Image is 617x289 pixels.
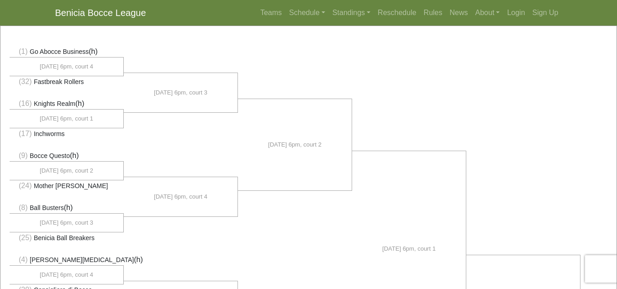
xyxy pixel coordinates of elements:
[19,100,32,107] span: (16)
[268,140,322,149] span: [DATE] 6pm, court 2
[19,234,32,242] span: (25)
[19,152,28,159] span: (9)
[30,256,134,263] span: [PERSON_NAME][MEDICAL_DATA]
[154,88,207,97] span: [DATE] 6pm, court 3
[19,47,28,55] span: (1)
[55,4,146,22] a: Benicia Bocce League
[154,192,207,201] span: [DATE] 6pm, court 4
[529,4,562,22] a: Sign Up
[285,4,329,22] a: Schedule
[10,46,124,58] li: (h)
[19,204,28,211] span: (8)
[34,182,108,189] span: Mother [PERSON_NAME]
[329,4,374,22] a: Standings
[10,150,124,162] li: (h)
[19,256,28,263] span: (4)
[503,4,528,22] a: Login
[19,130,32,137] span: (17)
[40,218,93,227] span: [DATE] 6pm, court 3
[34,100,75,107] span: Knights Realm
[19,182,32,189] span: (24)
[40,114,93,123] span: [DATE] 6pm, court 1
[257,4,285,22] a: Teams
[34,130,65,137] span: Inchworms
[40,270,93,279] span: [DATE] 6pm, court 4
[30,48,89,55] span: Go Abocce Business
[34,234,95,242] span: Benicia Ball Breakers
[30,204,64,211] span: Ball Busters
[472,4,504,22] a: About
[374,4,420,22] a: Reschedule
[10,98,124,110] li: (h)
[382,244,436,253] span: [DATE] 6pm, court 1
[10,254,124,266] li: (h)
[40,166,93,175] span: [DATE] 6pm, court 2
[420,4,446,22] a: Rules
[30,152,70,159] span: Bocce Questo
[10,202,124,214] li: (h)
[446,4,472,22] a: News
[34,78,84,85] span: Fastbreak Rollers
[40,62,93,71] span: [DATE] 6pm, court 4
[19,78,32,85] span: (32)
